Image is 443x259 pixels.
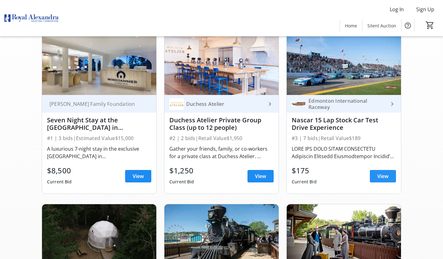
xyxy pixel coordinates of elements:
[266,100,274,108] mat-icon: keyboard_arrow_right
[133,172,144,180] span: View
[47,165,72,176] div: $8,500
[340,20,362,31] a: Home
[169,165,194,176] div: $1,250
[255,172,266,180] span: View
[4,2,59,34] img: Royal Alexandra Hospital Foundation's Logo
[292,134,396,143] div: #3 | 7 bids | Retail Value $189
[367,22,396,29] span: Silent Auction
[169,145,274,160] div: Gather your friends, family, or co-workers for a private class at Duchess Atelier. Choose from an...
[377,172,389,180] span: View
[292,116,396,131] div: Nascar 15 Lap Stock Car Test Drive Experience
[169,134,274,143] div: #2 | 2 bids | Retail Value $1,950
[47,176,72,187] div: Current Bid
[385,4,409,14] button: Log In
[184,101,266,107] div: Duchess Atelier
[292,145,396,160] div: LORE IPS DOLO SITAM CONSECTETU Adipiscin Elitsedd Eiusmodtempor Incidid’u ¼ labo etdol magn aliqu...
[292,97,306,111] img: Edmonton International Raceway
[292,165,317,176] div: $175
[389,100,396,108] mat-icon: keyboard_arrow_right
[370,170,396,182] a: View
[306,98,389,110] div: Edmonton International Raceway
[47,116,151,131] div: Seven Night Stay at the [GEOGRAPHIC_DATA] in [GEOGRAPHIC_DATA][PERSON_NAME] + $5K Travel Voucher
[42,31,156,95] img: Seven Night Stay at the Windjammer Landing Resort in St. Lucia + $5K Travel Voucher
[287,31,401,95] img: Nascar 15 Lap Stock Car Test Drive Experience
[247,170,274,182] a: View
[164,95,279,113] a: Duchess AtelierDuchess Atelier
[424,20,436,31] button: Cart
[402,19,414,32] button: Help
[47,145,151,160] div: A luxurious 7-night stay in the exclusive [GEOGRAPHIC_DATA] in [GEOGRAPHIC_DATA][PERSON_NAME]. Vi...
[411,4,439,14] button: Sign Up
[169,116,274,131] div: Duchess Atelier Private Group Class (up to 12 people)
[125,170,151,182] a: View
[390,6,404,13] span: Log In
[292,176,317,187] div: Current Bid
[169,176,194,187] div: Current Bid
[164,31,279,95] img: Duchess Atelier Private Group Class (up to 12 people)
[47,134,151,143] div: #1 | 3 bids | Estimated Value $15,000
[345,22,357,29] span: Home
[287,95,401,113] a: Edmonton International RacewayEdmonton International Raceway
[169,97,184,111] img: Duchess Atelier
[416,6,434,13] span: Sign Up
[47,101,144,107] div: [PERSON_NAME] Family Foundation
[362,20,401,31] a: Silent Auction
